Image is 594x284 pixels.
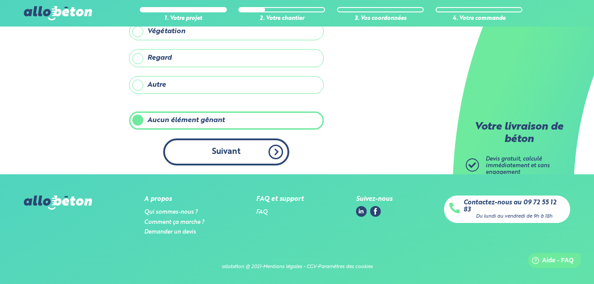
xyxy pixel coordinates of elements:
label: Autre [129,76,324,94]
button: Suivant [163,138,289,165]
div: 2. Votre chantier [238,15,325,22]
div: 1. Votre projet [140,15,226,22]
label: Regard [129,49,324,67]
div: FAQ et support [256,196,304,203]
div: - [261,264,263,270]
div: Du lundi au vendredi de 9h à 18h [476,214,552,219]
a: Qui sommes-nous ? [144,209,198,215]
a: Comment ça marche ? [144,219,204,225]
div: 4. Votre commande [436,15,522,22]
div: 3. Vos coordonnées [337,15,424,22]
img: allobéton [24,196,92,210]
a: CGV [307,264,316,269]
a: Contactez-nous au 09 72 55 12 83 [464,199,565,214]
p: Votre livraison de béton [468,121,570,146]
label: Aucun élément gênant [129,111,324,129]
a: Demander un devis [144,229,196,235]
a: FAQ [256,209,268,215]
a: Mentions légales [263,264,302,269]
div: - [316,264,318,270]
span: Devis gratuit, calculé immédiatement et sans engagement [486,156,550,175]
a: Paramètres des cookies [318,264,373,269]
iframe: Help widget launcher [515,249,584,274]
div: A propos [144,196,204,203]
span: - [303,264,305,269]
img: allobéton [24,6,92,20]
div: allobéton @ 2021 [222,264,261,270]
label: Végétation [129,23,324,40]
div: Suivez-nous [356,196,392,203]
